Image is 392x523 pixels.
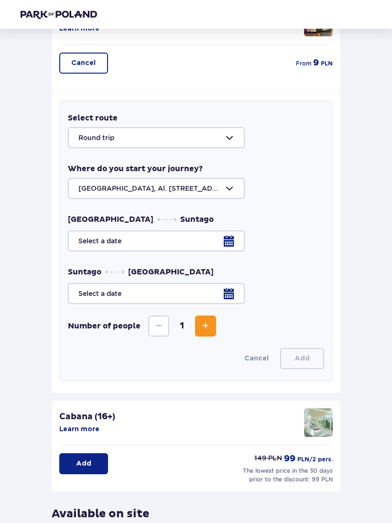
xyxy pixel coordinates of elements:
[304,408,333,437] img: attraction
[68,267,101,277] span: Suntago
[68,321,141,331] p: Number of people
[296,59,311,68] span: from
[171,320,193,332] span: 1
[68,163,203,174] p: Where do you start your journey?
[52,499,149,521] p: Available on site
[195,316,216,337] button: Increase
[76,459,91,469] p: Add
[59,453,108,474] button: Add
[105,271,124,273] img: dots
[128,267,214,277] span: [GEOGRAPHIC_DATA]
[59,425,99,434] button: Learn more
[148,316,169,337] button: Decrease
[321,59,333,68] span: PLN
[68,113,118,123] p: Select route
[21,10,97,19] img: Park of Poland logo
[59,53,108,74] button: Cancel
[237,467,333,484] p: The lowest price in the 30 days prior to the discount: 99 PLN
[254,453,282,463] p: 149 PLN
[68,214,153,225] span: [GEOGRAPHIC_DATA]
[59,24,99,33] button: Learn more
[284,453,295,465] span: 99
[59,411,115,423] p: Cabana (16+)
[180,214,214,225] span: Suntago
[244,354,269,363] button: Cancel
[71,58,96,68] p: Cancel
[297,455,333,464] span: PLN /2 pers.
[280,348,324,369] button: Add
[157,218,176,221] img: dots
[294,354,310,363] p: Add
[313,57,319,69] span: 9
